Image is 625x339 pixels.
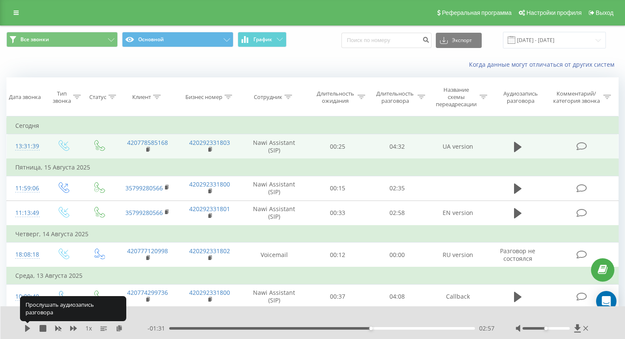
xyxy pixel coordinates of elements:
[497,90,545,105] div: Аудиозапись разговора
[241,243,307,268] td: Voicemail
[241,176,307,201] td: Nawi Assistant (SIP)
[435,86,477,108] div: Название схемы переадресации
[375,90,415,105] div: Длительность разговора
[7,117,619,134] td: Сегодня
[307,243,367,268] td: 00:12
[367,201,427,226] td: 02:58
[89,93,106,101] div: Статус
[148,324,169,333] span: - 01:31
[367,134,427,159] td: 04:32
[15,205,36,221] div: 11:13:49
[427,243,489,268] td: RU version
[85,324,92,333] span: 1 x
[307,176,367,201] td: 00:15
[7,159,619,176] td: Пятница, 15 Августа 2025
[427,134,489,159] td: UA version
[241,284,307,309] td: Nawi Assistant (SIP)
[122,32,233,47] button: Основной
[7,226,619,243] td: Четверг, 14 Августа 2025
[596,291,616,311] div: Open Intercom Messenger
[479,324,494,333] span: 02:57
[52,90,71,105] div: Тип звонка
[307,134,367,159] td: 00:25
[9,93,41,101] div: Дата звонка
[369,327,373,330] div: Accessibility label
[132,93,151,101] div: Клиент
[341,33,432,48] input: Поиск по номеру
[551,90,601,105] div: Комментарий/категория звонка
[427,284,489,309] td: Callback
[189,205,230,213] a: 420292331801
[253,37,272,42] span: График
[241,134,307,159] td: Nawi Assistant (SIP)
[596,9,614,16] span: Выход
[15,246,36,263] div: 18:08:18
[125,209,163,217] a: 35799280566
[315,90,356,105] div: Длительность ожидания
[238,32,287,47] button: График
[367,243,427,268] td: 00:00
[189,247,230,255] a: 420292331802
[307,201,367,226] td: 00:33
[7,267,619,284] td: Среда, 13 Августа 2025
[20,36,49,43] span: Все звонки
[545,327,548,330] div: Accessibility label
[185,93,222,101] div: Бизнес номер
[442,9,511,16] span: Реферальная программа
[189,138,230,147] a: 420292331803
[20,296,126,321] div: Прослушать аудиозапись разговора
[427,201,489,226] td: EN version
[500,247,535,263] span: Разговор не состоялся
[254,93,282,101] div: Сотрудник
[127,288,168,297] a: 420774299736
[189,288,230,297] a: 420292331800
[526,9,582,16] span: Настройки профиля
[307,284,367,309] td: 00:37
[127,247,168,255] a: 420777120998
[241,201,307,226] td: Nawi Assistant (SIP)
[6,32,118,47] button: Все звонки
[367,176,427,201] td: 02:35
[15,288,36,305] div: 10:09:40
[125,184,163,192] a: 35799280566
[436,33,482,48] button: Экспорт
[15,138,36,155] div: 13:31:39
[469,60,619,68] a: Когда данные могут отличаться от других систем
[127,138,168,147] a: 420778585168
[367,284,427,309] td: 04:08
[15,180,36,197] div: 11:59:06
[189,180,230,188] a: 420292331800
